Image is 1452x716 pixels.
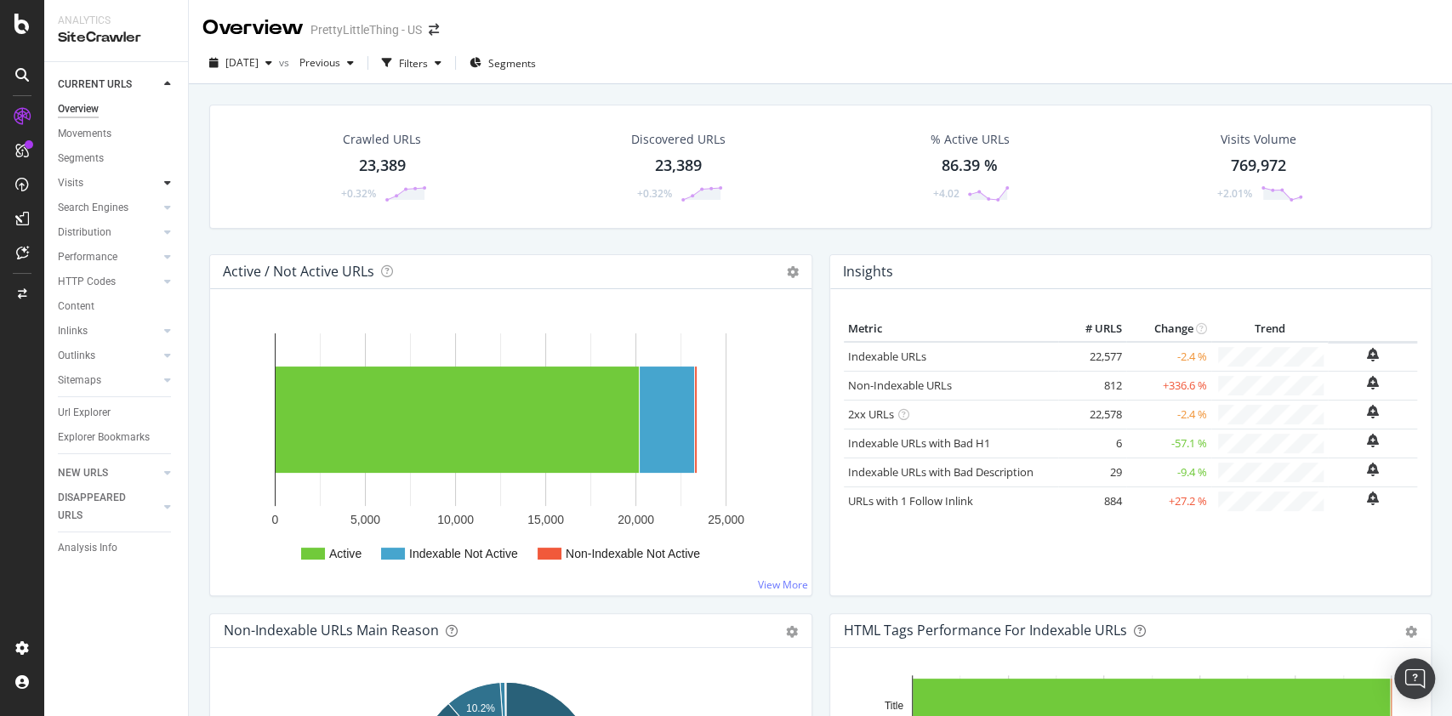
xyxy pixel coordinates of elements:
a: Search Engines [58,199,159,217]
span: 2025 Aug. 9th [225,55,259,70]
div: 23,389 [359,155,406,177]
a: URLs with 1 Follow Inlink [848,493,973,509]
a: Performance [58,248,159,266]
div: Performance [58,248,117,266]
div: Distribution [58,224,111,242]
div: Url Explorer [58,404,111,422]
a: NEW URLS [58,464,159,482]
text: 10.2% [466,702,495,714]
td: 6 [1058,429,1126,457]
a: Explorer Bookmarks [58,429,176,446]
div: arrow-right-arrow-left [429,24,439,36]
a: Outlinks [58,347,159,365]
text: Indexable Not Active [409,547,518,560]
a: Movements [58,125,176,143]
div: 23,389 [655,155,702,177]
h4: Insights [843,260,893,283]
a: CURRENT URLS [58,76,159,94]
th: Change [1126,316,1211,342]
a: Visits [58,174,159,192]
h4: Active / Not Active URLs [223,260,374,283]
a: Analysis Info [58,539,176,557]
span: Previous [293,55,340,70]
th: # URLS [1058,316,1126,342]
span: Segments [488,56,536,71]
div: Non-Indexable URLs Main Reason [224,622,439,639]
div: Analytics [58,14,174,28]
div: Filters [399,56,428,71]
td: -9.4 % [1126,457,1211,486]
div: HTTP Codes [58,273,116,291]
td: 22,577 [1058,342,1126,372]
div: +0.32% [341,186,376,201]
div: Inlinks [58,322,88,340]
div: Segments [58,150,104,168]
button: Previous [293,49,361,77]
div: +2.01% [1217,186,1252,201]
a: Sitemaps [58,372,159,389]
text: Non-Indexable Not Active [566,547,700,560]
a: Indexable URLs with Bad Description [848,464,1033,480]
td: 812 [1058,371,1126,400]
div: Analysis Info [58,539,117,557]
div: Discovered URLs [631,131,726,148]
a: Non-Indexable URLs [848,378,952,393]
div: bell-plus [1367,405,1379,418]
div: bell-plus [1367,376,1379,389]
div: +4.02 [932,186,959,201]
div: Overview [202,14,304,43]
a: HTTP Codes [58,273,159,291]
td: -2.4 % [1126,400,1211,429]
div: bell-plus [1367,348,1379,361]
button: Segments [463,49,543,77]
a: View More [758,577,808,592]
div: 86.39 % [942,155,998,177]
div: Visits Volume [1221,131,1296,148]
text: Title [884,699,903,711]
span: vs [279,55,293,70]
a: 2xx URLs [848,406,894,422]
div: bell-plus [1367,434,1379,447]
td: -57.1 % [1126,429,1211,457]
text: 25,000 [708,513,744,526]
th: Metric [844,316,1058,342]
td: 884 [1058,486,1126,515]
div: % Active URLs [930,131,1009,148]
td: +336.6 % [1126,371,1211,400]
a: Indexable URLs [848,349,926,364]
a: DISAPPEARED URLS [58,489,159,525]
td: 22,578 [1058,400,1126,429]
text: 15,000 [527,513,564,526]
div: HTML Tags Performance for Indexable URLs [844,622,1127,639]
text: 10,000 [437,513,474,526]
td: -2.4 % [1126,342,1211,372]
div: Overview [58,100,99,118]
a: Segments [58,150,176,168]
text: 20,000 [618,513,654,526]
a: Overview [58,100,176,118]
div: Open Intercom Messenger [1394,658,1435,699]
td: +27.2 % [1126,486,1211,515]
a: Distribution [58,224,159,242]
div: bell-plus [1367,492,1379,505]
text: 0 [272,513,279,526]
svg: A chart. [224,316,789,582]
th: Trend [1211,316,1328,342]
div: +0.32% [637,186,672,201]
div: 769,972 [1231,155,1286,177]
div: Crawled URLs [343,131,421,148]
div: PrettyLittleThing - US [310,21,422,38]
div: gear [786,626,798,638]
a: Url Explorer [58,404,176,422]
div: Explorer Bookmarks [58,429,150,446]
td: 29 [1058,457,1126,486]
div: Search Engines [58,199,128,217]
div: Content [58,298,94,315]
div: CURRENT URLS [58,76,132,94]
div: gear [1405,626,1417,638]
button: Filters [375,49,448,77]
div: Visits [58,174,83,192]
button: [DATE] [202,49,279,77]
div: bell-plus [1367,463,1379,476]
